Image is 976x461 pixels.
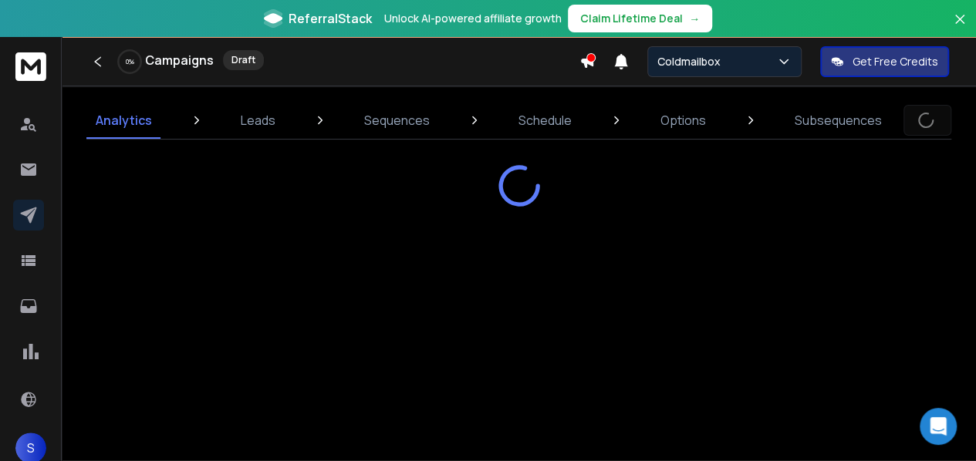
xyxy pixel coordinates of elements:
p: Schedule [518,111,572,130]
h1: Campaigns [145,51,214,69]
button: Close banner [950,9,970,46]
p: Sequences [364,111,430,130]
a: Options [651,102,715,139]
span: → [689,11,700,26]
a: Sequences [355,102,439,139]
p: Subsequences [795,111,882,130]
div: Open Intercom Messenger [920,408,957,445]
a: Subsequences [785,102,891,139]
p: Leads [241,111,275,130]
p: 0 % [126,57,134,66]
a: Analytics [86,102,161,139]
button: Get Free Credits [820,46,949,77]
p: Analytics [96,111,152,130]
button: Claim Lifetime Deal→ [568,5,712,32]
p: Options [660,111,706,130]
p: Get Free Credits [853,54,938,69]
a: Schedule [509,102,581,139]
div: Draft [223,50,264,70]
span: ReferralStack [289,9,372,28]
p: Unlock AI-powered affiliate growth [384,11,562,26]
a: Leads [231,102,285,139]
p: Coldmailbox [657,54,727,69]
